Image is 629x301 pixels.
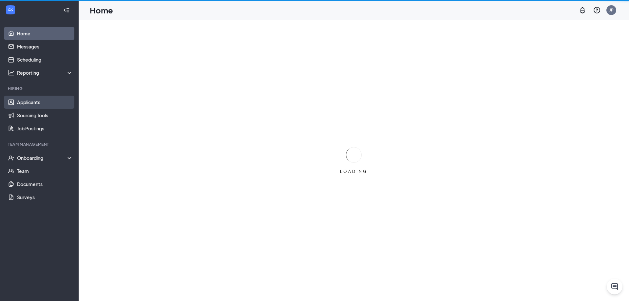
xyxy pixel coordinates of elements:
[17,96,73,109] a: Applicants
[593,6,601,14] svg: QuestionInfo
[611,283,619,291] svg: ChatActive
[17,53,73,66] a: Scheduling
[579,6,586,14] svg: Notifications
[17,109,73,122] a: Sourcing Tools
[8,86,72,91] div: Hiring
[8,69,14,76] svg: Analysis
[7,7,14,13] svg: WorkstreamLogo
[17,40,73,53] a: Messages
[8,141,72,147] div: Team Management
[17,155,67,161] div: Onboarding
[607,279,622,294] button: ChatActive
[337,169,370,174] div: LOADING
[17,164,73,178] a: Team
[17,69,73,76] div: Reporting
[90,5,113,16] h1: Home
[8,155,14,161] svg: UserCheck
[609,7,614,13] div: JP
[17,27,73,40] a: Home
[17,191,73,204] a: Surveys
[17,122,73,135] a: Job Postings
[63,7,70,13] svg: Collapse
[17,178,73,191] a: Documents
